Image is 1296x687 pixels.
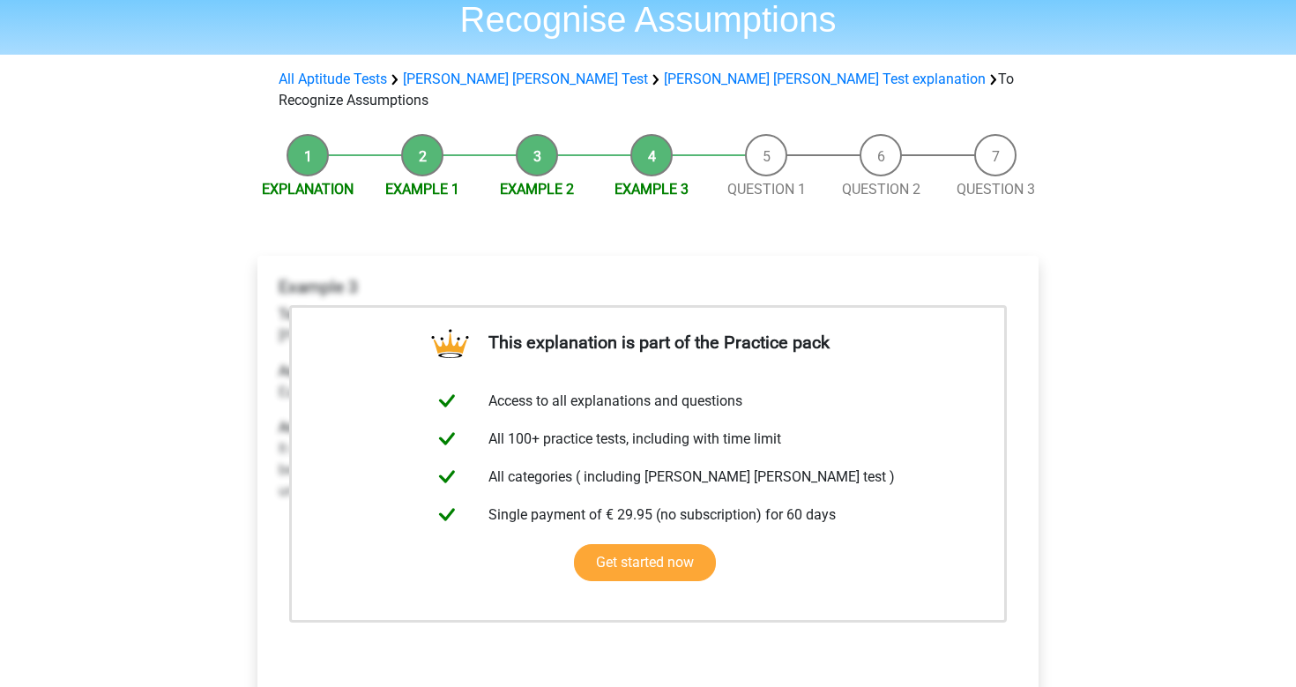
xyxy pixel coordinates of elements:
[279,419,324,436] b: Answer
[279,71,387,87] a: All Aptitude Tests
[957,181,1035,198] a: Question 3
[664,71,986,87] a: [PERSON_NAME] [PERSON_NAME] Test explanation
[727,181,806,198] a: Question 1
[279,361,1017,403] p: Eating chips is the main reason [PERSON_NAME] isn't losing weight right now.
[262,181,354,198] a: Explanation
[279,304,1017,347] p: [PERSON_NAME] should eat less chips to lose weight for the bike race [DATE].
[500,181,574,198] a: Example 2
[574,544,716,581] a: Get started now
[279,417,1017,502] p: It doesn't need to be assumed that eating chips are the main reason [PERSON_NAME] doesn't lose we...
[614,181,689,198] a: Example 3
[279,362,354,379] b: Assumption
[385,181,459,198] a: Example 1
[842,181,920,198] a: Question 2
[279,306,305,323] b: Text
[403,71,648,87] a: [PERSON_NAME] [PERSON_NAME] Test
[279,277,358,297] b: Example 3
[272,69,1024,111] div: To Recognize Assumptions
